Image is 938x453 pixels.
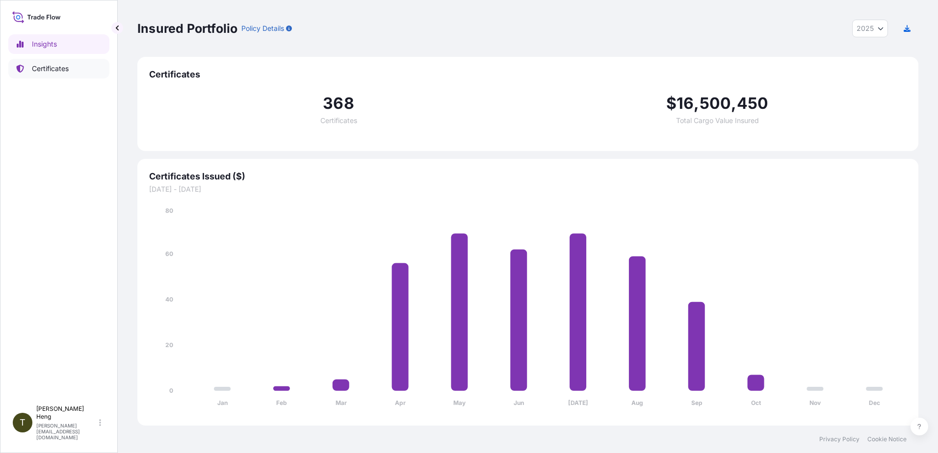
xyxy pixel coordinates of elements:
[666,96,677,111] span: $
[165,296,173,303] tspan: 40
[852,20,888,37] button: Year Selector
[169,387,173,394] tspan: 0
[165,341,173,349] tspan: 20
[8,34,109,54] a: Insights
[819,435,860,443] a: Privacy Policy
[737,96,769,111] span: 450
[36,423,97,440] p: [PERSON_NAME][EMAIL_ADDRESS][DOMAIN_NAME]
[857,24,874,33] span: 2025
[453,399,466,406] tspan: May
[514,399,524,406] tspan: Jun
[395,399,406,406] tspan: Apr
[751,399,761,406] tspan: Oct
[137,21,237,36] p: Insured Portfolio
[568,399,588,406] tspan: [DATE]
[809,399,821,406] tspan: Nov
[691,399,703,406] tspan: Sep
[336,399,347,406] tspan: Mar
[241,24,284,33] p: Policy Details
[320,117,357,124] span: Certificates
[20,418,26,428] span: T
[731,96,736,111] span: ,
[867,435,907,443] a: Cookie Notice
[165,250,173,257] tspan: 60
[677,96,694,111] span: 16
[8,59,109,78] a: Certificates
[631,399,643,406] tspan: Aug
[323,96,354,111] span: 368
[676,117,759,124] span: Total Cargo Value Insured
[149,171,907,182] span: Certificates Issued ($)
[32,64,69,74] p: Certificates
[276,399,287,406] tspan: Feb
[869,399,880,406] tspan: Dec
[217,399,228,406] tspan: Jan
[149,184,907,194] span: [DATE] - [DATE]
[165,207,173,214] tspan: 80
[149,69,907,80] span: Certificates
[36,405,97,421] p: [PERSON_NAME] Heng
[700,96,731,111] span: 500
[694,96,699,111] span: ,
[32,39,57,49] p: Insights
